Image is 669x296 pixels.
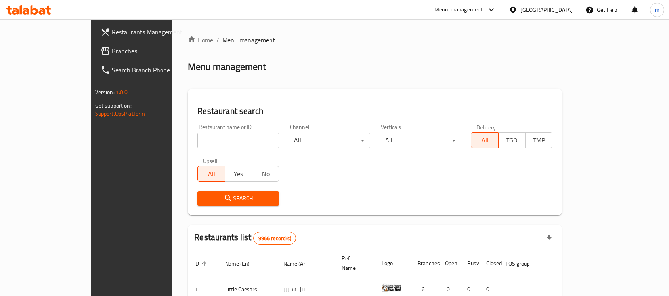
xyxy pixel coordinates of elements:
button: TGO [498,132,526,148]
th: Open [439,251,461,275]
span: POS group [505,259,540,268]
a: Branches [94,42,203,61]
span: Search [204,194,273,203]
span: All [474,135,495,146]
div: All [289,133,370,148]
input: Search for restaurant name or ID.. [197,133,279,148]
button: TMP [525,132,552,148]
button: No [252,166,279,182]
span: Branches [112,46,197,56]
nav: breadcrumb [188,35,562,45]
h2: Restaurant search [197,105,552,117]
a: Support.OpsPlatform [95,108,145,119]
span: Search Branch Phone [112,65,197,75]
span: Restaurants Management [112,27,197,37]
button: Yes [225,166,252,182]
th: Branches [411,251,439,275]
h2: Menu management [188,61,266,73]
th: Busy [461,251,480,275]
label: Delivery [476,124,496,130]
span: All [201,168,222,180]
span: Version: [95,87,115,97]
span: 9966 record(s) [254,235,296,242]
span: Name (Ar) [283,259,317,268]
h2: Restaurants list [194,231,296,245]
button: All [197,166,225,182]
span: TMP [529,135,549,146]
span: Name (En) [225,259,260,268]
span: No [255,168,276,180]
div: Menu-management [434,5,483,15]
div: [GEOGRAPHIC_DATA] [520,6,573,14]
button: Search [197,191,279,206]
span: Menu management [222,35,275,45]
th: Closed [480,251,499,275]
div: All [380,133,461,148]
span: m [655,6,659,14]
a: Restaurants Management [94,23,203,42]
span: 1.0.0 [116,87,128,97]
label: Upsell [203,158,218,163]
span: Yes [228,168,249,180]
button: All [471,132,498,148]
th: Logo [375,251,411,275]
div: Export file [540,229,559,248]
span: TGO [502,135,522,146]
span: Ref. Name [342,254,366,273]
li: / [216,35,219,45]
span: ID [194,259,209,268]
a: Search Branch Phone [94,61,203,80]
span: Get support on: [95,101,132,111]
